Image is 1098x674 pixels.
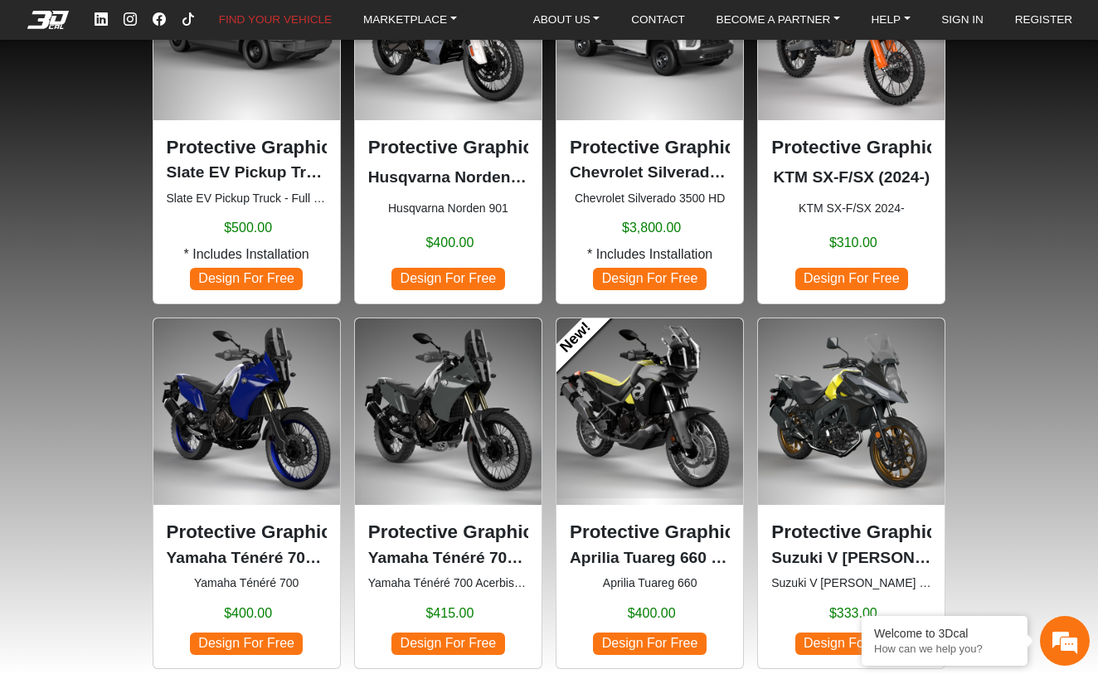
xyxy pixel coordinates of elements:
a: ABOUT US [527,8,607,32]
div: Aprilia Tuareg 660 [556,318,744,669]
p: Protective Graphic Kit [167,133,327,162]
p: Protective Graphic Kit [368,133,528,162]
a: CONTACT [624,8,692,32]
span: $400.00 [628,604,676,623]
span: $500.00 [224,218,272,238]
span: $310.00 [829,233,877,253]
p: Protective Graphic Kit [771,518,931,546]
p: Protective Graphic Kit [167,518,327,546]
p: Protective Graphic Kit [570,133,730,162]
span: Design For Free [190,633,303,655]
span: * Includes Installation [184,245,309,264]
a: FIND YOUR VEHICLE [212,8,338,32]
small: Aprilia Tuareg 660 [570,575,730,592]
div: Suzuki V Strom 650 [757,318,945,669]
small: Slate EV Pickup Truck - Full Wrapping Kit [167,190,327,207]
img: V Strom 650null2017-2024 [758,318,945,505]
p: Chevrolet Silverado 3500 HD (2020-2023) [570,161,730,185]
p: Protective Graphic Kit [771,133,931,162]
p: Protective Graphic Kit [570,518,730,546]
span: $400.00 [425,233,474,253]
a: MARKETPLACE [357,8,464,32]
img: Tuareg 660null2022 [556,318,743,505]
span: $400.00 [224,604,272,623]
span: $415.00 [425,604,474,623]
img: Ténéré 700 Acerbis Tank 6.1 Gl2019-2024 [355,318,542,505]
span: Design For Free [795,268,908,290]
span: Design For Free [593,633,706,655]
span: Design For Free [593,268,706,290]
p: Aprilia Tuareg 660 (2022) [570,546,730,570]
small: Yamaha Ténéré 700 [167,575,327,592]
small: Suzuki V Strom 650 [771,575,931,592]
div: Welcome to 3Dcal [874,627,1015,640]
div: Yamaha Ténéré 700 Acerbis Tank 6.1 Gl [354,318,542,669]
p: Yamaha Ténéré 700 Acerbis Tank 6.1 Gl (2019-2024) [368,546,528,570]
a: New! [543,304,610,371]
small: Yamaha Ténéré 700 Acerbis Tank 6.1 Gl [368,575,528,592]
p: KTM SX-F/SX (2024-) [771,166,931,190]
p: Yamaha Ténéré 700 (2019-2024) [167,546,327,570]
span: Design For Free [795,633,908,655]
p: Protective Graphic Kit [368,518,528,546]
small: KTM SX-F/SX 2024- [771,200,931,217]
p: Suzuki V Strom 650 (2017-2024) [771,546,931,570]
small: Chevrolet Silverado 3500 HD [570,190,730,207]
span: Design For Free [391,633,504,655]
div: Yamaha Ténéré 700 [153,318,341,669]
p: How can we help you? [874,642,1015,655]
p: Husqvarna Norden 901 (2021-2024) [368,166,528,190]
img: Ténéré 700null2019-2024 [153,318,340,505]
p: Slate EV Pickup Truck Full Set (2026) [167,161,327,185]
span: $3,800.00 [622,218,681,238]
span: Design For Free [190,268,303,290]
a: HELP [865,8,917,32]
span: $333.00 [829,604,877,623]
span: Design For Free [391,268,504,290]
small: Husqvarna Norden 901 [368,200,528,217]
a: BECOME A PARTNER [710,8,847,32]
a: SIGN IN [935,8,990,32]
a: REGISTER [1008,8,1080,32]
span: * Includes Installation [587,245,712,264]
